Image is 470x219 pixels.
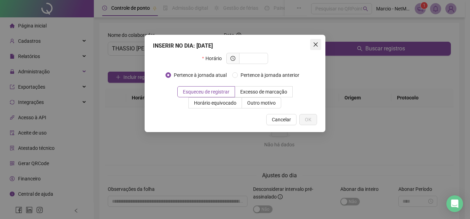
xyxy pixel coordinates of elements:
div: Open Intercom Messenger [446,195,463,212]
button: Close [310,39,321,50]
button: Cancelar [266,114,297,125]
span: Esqueceu de registrar [183,89,229,95]
span: Pertence à jornada atual [171,71,229,79]
span: close [313,42,318,47]
span: clock-circle [230,56,235,61]
span: Cancelar [272,116,291,123]
span: Outro motivo [247,100,276,106]
button: OK [299,114,317,125]
div: INSERIR NO DIA : [DATE] [153,42,317,50]
span: Horário equivocado [194,100,236,106]
label: Horário [202,53,226,64]
span: Excesso de marcação [240,89,287,95]
span: Pertence à jornada anterior [238,71,302,79]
